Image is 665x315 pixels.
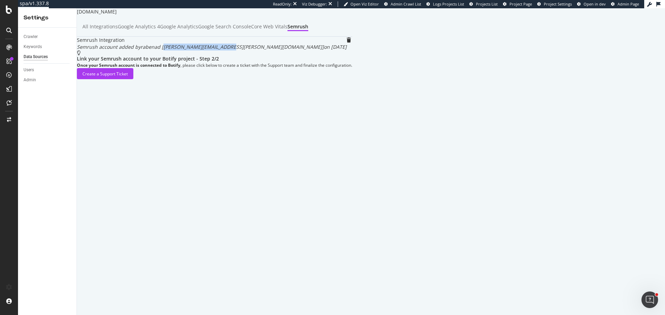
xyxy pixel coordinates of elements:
b: Once your Semrush account is connected to Botify [77,62,180,68]
div: Admin [24,76,36,84]
div: Data Sources [24,53,48,61]
a: Crawler [24,33,72,40]
div: Crawler [24,33,38,40]
div: Viz Debugger: [302,1,327,7]
div: Semrush Integration [77,37,347,44]
a: Open Viz Editor [344,1,379,7]
div: Google Analytics [160,23,198,30]
span: Logs Projects List [433,1,464,7]
div: Users [24,66,34,74]
a: Projects List [469,1,498,7]
a: Users [24,66,72,74]
div: , please click below to create a ticket with the Support team and finalize the configuration. [77,62,352,79]
span: Admin Page [618,1,639,7]
a: Project Page [503,1,532,7]
div: Settings [24,14,71,22]
div: Keywords [24,43,42,50]
div: Create a Support Ticket [82,71,128,77]
div: Google Search Console [198,23,251,30]
a: Admin [24,76,72,84]
a: Keywords [24,43,72,50]
a: Admin Page [611,1,639,7]
a: Admin Crawl List [384,1,421,7]
div: All integrations [82,23,118,30]
a: Logs Projects List [426,1,464,7]
a: Project Settings [537,1,572,7]
span: Open Viz Editor [351,1,379,7]
div: [DOMAIN_NAME] [77,8,352,15]
div: Core Web Vitals [251,23,287,30]
div: Semrush [287,23,308,30]
button: Create a Support Ticket [77,68,133,79]
span: Projects List [476,1,498,7]
div: ReadOnly: [273,1,292,7]
span: Open in dev [584,1,606,7]
div: Semrush account added by rabenad [[PERSON_NAME][EMAIL_ADDRESS][PERSON_NAME][DOMAIN_NAME]] on [DATE] [77,44,347,50]
a: Data Sources [24,53,72,61]
div: Link your Semrush account to your Botify project - Step 2/2 [77,55,352,62]
span: Admin Crawl List [391,1,421,7]
span: Project Page [509,1,532,7]
iframe: Intercom live chat [641,291,658,308]
div: Google Analytics 4 [118,23,160,30]
span: Project Settings [544,1,572,7]
i: trash [347,38,351,43]
a: Open in dev [577,1,606,7]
